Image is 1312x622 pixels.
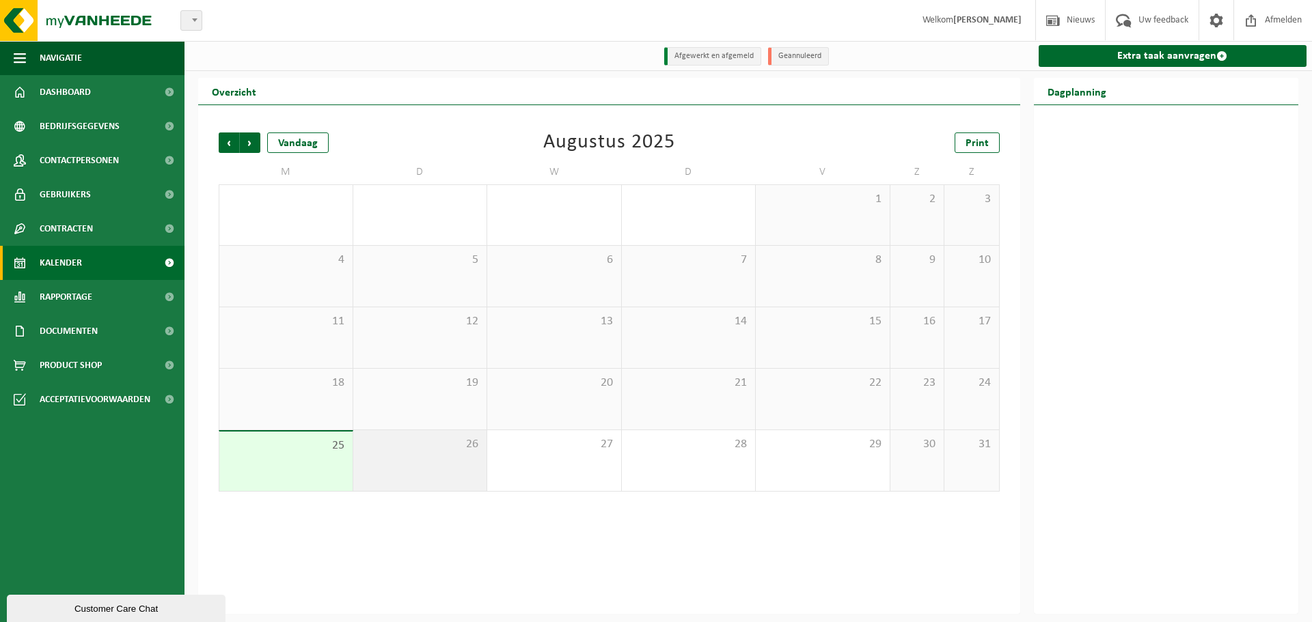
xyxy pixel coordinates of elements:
[897,253,938,268] span: 9
[219,160,353,184] td: M
[494,253,614,268] span: 6
[897,192,938,207] span: 2
[360,314,480,329] span: 12
[487,160,622,184] td: W
[40,109,120,143] span: Bedrijfsgegevens
[629,253,749,268] span: 7
[629,376,749,391] span: 21
[360,253,480,268] span: 5
[219,132,239,153] span: Vorige
[40,246,82,280] span: Kalender
[40,178,91,212] span: Gebruikers
[40,348,102,382] span: Product Shop
[40,41,82,75] span: Navigatie
[494,314,614,329] span: 13
[40,212,93,246] span: Contracten
[226,314,346,329] span: 11
[226,376,346,391] span: 18
[7,592,228,622] iframe: chat widget
[966,138,989,149] span: Print
[360,376,480,391] span: 19
[353,160,488,184] td: D
[40,75,91,109] span: Dashboard
[897,376,938,391] span: 23
[951,314,992,329] span: 17
[1034,78,1120,104] h2: Dagplanning
[664,47,761,66] li: Afgewerkt en afgemeld
[897,314,938,329] span: 16
[40,382,150,416] span: Acceptatievoorwaarden
[267,132,329,153] div: Vandaag
[897,437,938,452] span: 30
[763,192,883,207] span: 1
[951,437,992,452] span: 31
[763,437,883,452] span: 29
[944,160,999,184] td: Z
[951,192,992,207] span: 3
[494,437,614,452] span: 27
[629,314,749,329] span: 14
[763,253,883,268] span: 8
[40,143,119,178] span: Contactpersonen
[629,437,749,452] span: 28
[226,253,346,268] span: 4
[890,160,945,184] td: Z
[756,160,890,184] td: V
[955,132,1000,153] a: Print
[763,314,883,329] span: 15
[40,280,92,314] span: Rapportage
[360,437,480,452] span: 26
[951,376,992,391] span: 24
[543,132,675,153] div: Augustus 2025
[622,160,756,184] td: D
[240,132,260,153] span: Volgende
[198,78,270,104] h2: Overzicht
[1039,45,1307,67] a: Extra taak aanvragen
[768,47,829,66] li: Geannuleerd
[494,376,614,391] span: 20
[951,253,992,268] span: 10
[763,376,883,391] span: 22
[226,438,346,453] span: 25
[40,314,98,348] span: Documenten
[953,15,1022,25] strong: [PERSON_NAME]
